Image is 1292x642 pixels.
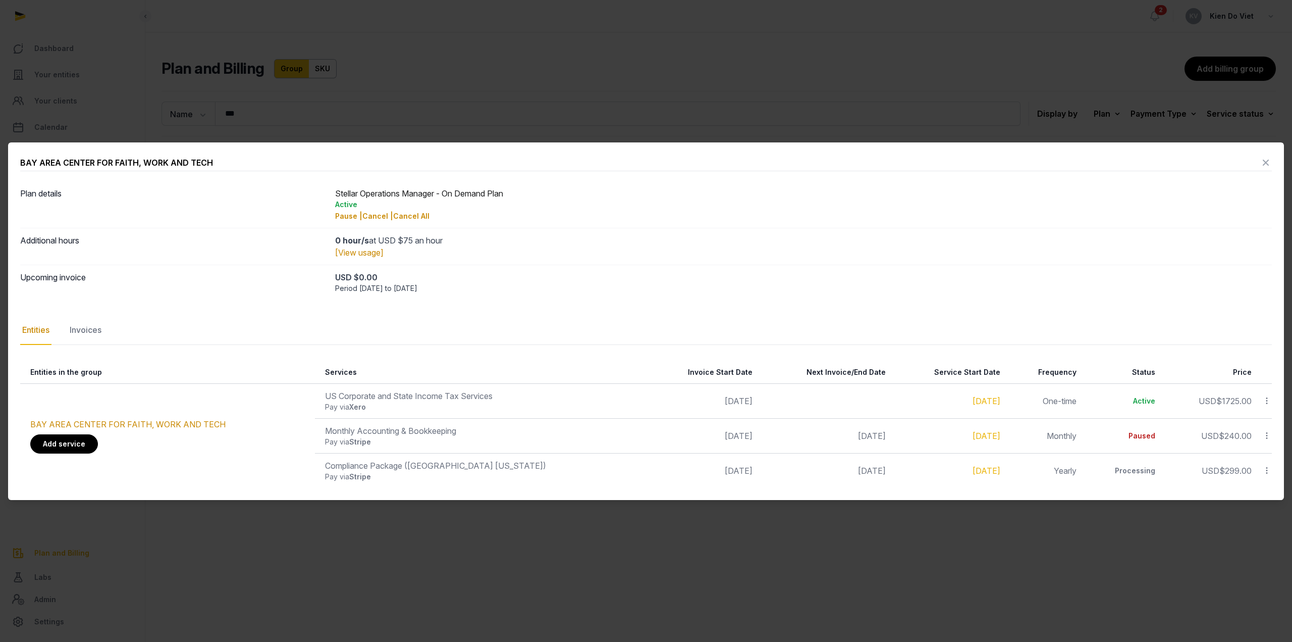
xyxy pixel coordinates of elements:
[1202,466,1219,476] span: USD
[20,361,315,384] th: Entities in the group
[335,187,1272,222] div: Stellar Operations Manager - On Demand Plan
[349,472,371,481] span: Stripe
[362,212,393,220] span: Cancel |
[335,283,1272,293] div: Period [DATE] to [DATE]
[325,402,640,412] div: Pay via
[325,390,640,402] div: US Corporate and State Income Tax Services
[759,361,892,384] th: Next Invoice/End Date
[335,271,1272,283] div: USD $0.00
[973,396,1000,406] a: [DATE]
[393,212,429,220] span: Cancel All
[335,235,369,245] strong: 0 hour/s
[1219,466,1252,476] span: $299.00
[20,234,327,259] dt: Additional hours
[1083,361,1161,384] th: Status
[325,472,640,482] div: Pay via
[1216,396,1252,406] span: $1725.00
[1006,453,1083,488] td: Yearly
[315,361,646,384] th: Services
[20,157,213,169] div: BAY AREA CENTER FOR FAITH, WORK AND TECH
[20,271,327,293] dt: Upcoming invoice
[646,418,759,453] td: [DATE]
[646,453,759,488] td: [DATE]
[1006,361,1083,384] th: Frequency
[325,437,640,447] div: Pay via
[1161,361,1258,384] th: Price
[973,431,1000,441] a: [DATE]
[973,466,1000,476] a: [DATE]
[1093,431,1155,441] div: Paused
[1093,396,1155,406] div: Active
[1199,396,1216,406] span: USD
[335,234,1272,246] div: at USD $75 an hour
[335,200,1272,210] div: Active
[646,383,759,418] td: [DATE]
[646,361,759,384] th: Invoice Start Date
[349,437,371,446] span: Stripe
[30,419,226,429] a: BAY AREA CENTER FOR FAITH, WORK AND TECH
[335,248,384,258] a: [View usage]
[20,316,1272,345] nav: Tabs
[1201,431,1219,441] span: USD
[325,425,640,437] div: Monthly Accounting & Bookkeeping
[325,460,640,472] div: Compliance Package ([GEOGRAPHIC_DATA] [US_STATE])
[20,316,51,345] div: Entities
[858,431,886,441] span: [DATE]
[1006,418,1083,453] td: Monthly
[1093,466,1155,476] div: Processing
[30,434,98,454] a: Add service
[892,361,1006,384] th: Service Start Date
[858,466,886,476] span: [DATE]
[335,212,362,220] span: Pause |
[1006,383,1083,418] td: One-time
[68,316,103,345] div: Invoices
[349,403,366,411] span: Xero
[20,187,327,222] dt: Plan details
[1219,431,1252,441] span: $240.00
